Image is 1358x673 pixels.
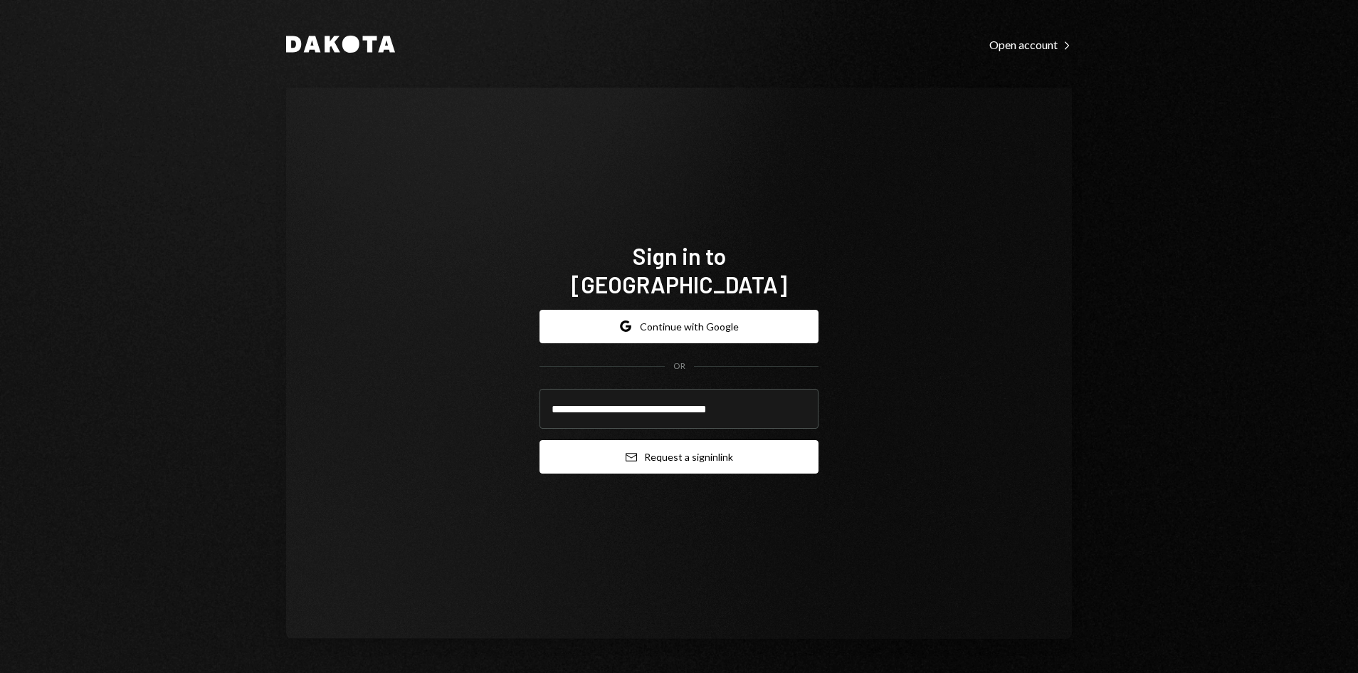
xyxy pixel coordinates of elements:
[989,38,1072,52] div: Open account
[539,241,819,298] h1: Sign in to [GEOGRAPHIC_DATA]
[673,360,685,372] div: OR
[539,440,819,474] button: Request a signinlink
[989,36,1072,52] a: Open account
[539,310,819,343] button: Continue with Google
